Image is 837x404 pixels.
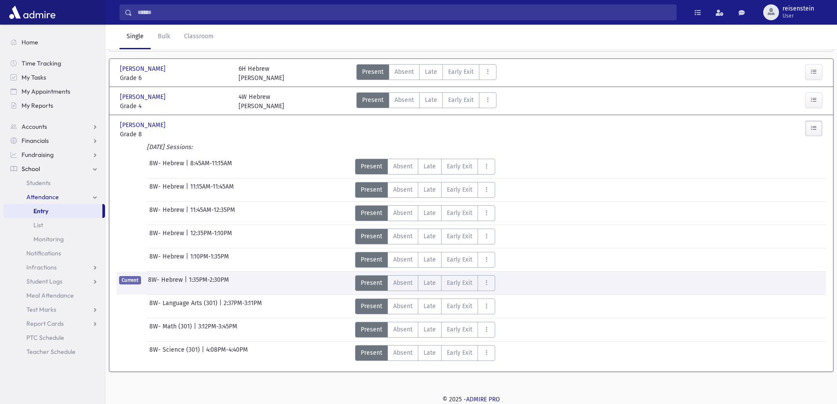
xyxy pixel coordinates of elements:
[425,67,437,76] span: Late
[393,185,413,194] span: Absent
[22,73,46,81] span: My Tasks
[424,302,436,311] span: Late
[198,322,237,338] span: 3:12PM-3:45PM
[147,143,192,151] i: [DATE] Sessions:
[355,159,495,175] div: AttTypes
[239,64,284,83] div: 6H Hebrew [PERSON_NAME]
[393,325,413,334] span: Absent
[362,95,384,105] span: Present
[22,165,40,173] span: School
[149,205,186,221] span: 8W- Hebrew
[355,205,495,221] div: AttTypes
[356,64,496,83] div: AttTypes
[424,278,436,288] span: Late
[26,249,61,257] span: Notifications
[22,102,53,109] span: My Reports
[190,182,234,198] span: 11:15AM-11:45AM
[4,134,105,148] a: Financials
[22,151,54,159] span: Fundraising
[26,263,57,271] span: Infractions
[149,298,219,314] span: 8W- Language Arts (301)
[186,252,190,268] span: |
[447,302,472,311] span: Early Exit
[26,277,62,285] span: Student Logs
[4,56,105,70] a: Time Tracking
[393,255,413,264] span: Absent
[4,260,105,274] a: Infractions
[4,232,105,246] a: Monitoring
[120,120,167,130] span: [PERSON_NAME]
[393,232,413,241] span: Absent
[219,298,224,314] span: |
[355,182,495,198] div: AttTypes
[4,331,105,345] a: PTC Schedule
[4,70,105,84] a: My Tasks
[149,182,186,198] span: 8W- Hebrew
[4,302,105,317] a: Test Marks
[189,275,229,291] span: 1:35PM-2:30PM
[4,288,105,302] a: Meal Attendance
[355,298,495,314] div: AttTypes
[26,320,64,328] span: Report Cards
[22,87,70,95] span: My Appointments
[4,218,105,232] a: List
[424,325,436,334] span: Late
[447,325,472,334] span: Early Exit
[22,59,61,67] span: Time Tracking
[202,345,206,361] span: |
[424,208,436,218] span: Late
[355,252,495,268] div: AttTypes
[4,246,105,260] a: Notifications
[4,345,105,359] a: Teacher Schedule
[33,221,43,229] span: List
[424,185,436,194] span: Late
[393,348,413,357] span: Absent
[393,278,413,288] span: Absent
[26,306,56,313] span: Test Marks
[355,345,495,361] div: AttTypes
[783,5,814,12] span: reisenstein
[4,98,105,113] a: My Reports
[120,92,167,102] span: [PERSON_NAME]
[361,208,382,218] span: Present
[22,38,38,46] span: Home
[120,395,823,404] div: © 2025 -
[355,275,495,291] div: AttTypes
[149,252,186,268] span: 8W- Hebrew
[26,179,51,187] span: Students
[447,185,472,194] span: Early Exit
[4,162,105,176] a: School
[361,185,382,194] span: Present
[4,190,105,204] a: Attendance
[26,291,74,299] span: Meal Attendance
[177,25,221,49] a: Classroom
[186,229,190,244] span: |
[361,325,382,334] span: Present
[7,4,58,21] img: AdmirePro
[22,137,49,145] span: Financials
[395,95,414,105] span: Absent
[447,162,472,171] span: Early Exit
[190,252,229,268] span: 1:10PM-1:35PM
[424,232,436,241] span: Late
[120,130,230,139] span: Grade 8
[33,235,64,243] span: Monitoring
[425,95,437,105] span: Late
[149,159,186,175] span: 8W- Hebrew
[120,25,151,49] a: Single
[194,322,198,338] span: |
[362,67,384,76] span: Present
[448,95,474,105] span: Early Exit
[190,205,235,221] span: 11:45AM-12:35PM
[395,67,414,76] span: Absent
[4,84,105,98] a: My Appointments
[26,348,76,356] span: Teacher Schedule
[206,345,248,361] span: 4:08PM-4:40PM
[4,274,105,288] a: Student Logs
[361,162,382,171] span: Present
[361,232,382,241] span: Present
[4,120,105,134] a: Accounts
[783,12,814,19] span: User
[239,92,284,111] div: 4W Hebrew [PERSON_NAME]
[148,275,185,291] span: 8W- Hebrew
